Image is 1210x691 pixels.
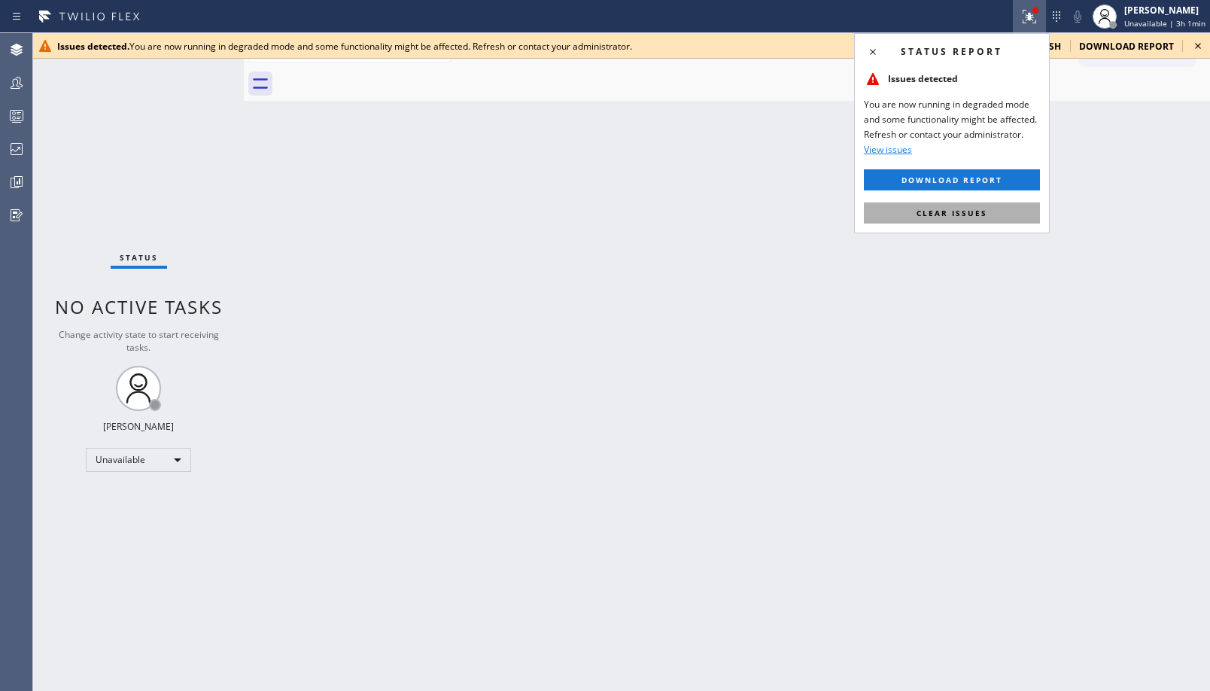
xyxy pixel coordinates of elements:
button: Mute [1067,6,1088,27]
span: download report [1079,40,1174,53]
b: Issues detected. [57,40,129,53]
span: Unavailable | 3h 1min [1124,18,1205,29]
span: No active tasks [55,294,223,319]
div: [PERSON_NAME] [103,420,174,433]
span: Status [120,252,158,263]
div: You are now running in degraded mode and some functionality might be affected. Refresh or contact... [57,40,1009,53]
span: Change activity state to start receiving tasks. [59,328,219,354]
div: Unavailable [86,448,191,472]
div: [PERSON_NAME] [1124,4,1205,17]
